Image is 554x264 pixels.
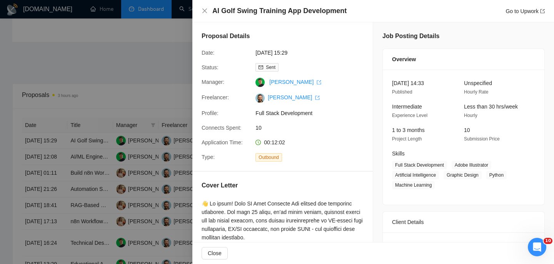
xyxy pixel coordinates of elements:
[506,8,545,14] a: Go to Upworkexport
[202,247,228,259] button: Close
[392,104,422,110] span: Intermediate
[202,32,250,41] h5: Proposal Details
[202,125,242,131] span: Connects Spent:
[382,32,439,41] h5: Job Posting Details
[392,212,535,232] div: Client Details
[540,9,545,13] span: export
[486,171,507,179] span: Python
[202,94,229,100] span: Freelancer:
[392,127,425,133] span: 1 to 3 months
[255,153,282,162] span: Outbound
[392,55,416,63] span: Overview
[392,89,412,95] span: Published
[315,95,320,100] span: export
[392,113,427,118] span: Experience Level
[392,150,405,157] span: Skills
[464,136,500,142] span: Submission Price
[255,94,265,103] img: c1-JWQDXWEy3CnA6sRtFzzU22paoDq5cZnWyBNc3HWqwvuW0qNnjm1CMP-YmbEEtPC
[268,94,320,100] a: [PERSON_NAME] export
[202,8,208,14] button: Close
[452,161,491,169] span: Adobe Illustrator
[266,65,275,70] span: Sent
[464,104,518,110] span: Less than 30 hrs/week
[202,154,215,160] span: Type:
[544,238,552,244] span: 10
[464,80,492,86] span: Unspecified
[255,48,371,57] span: [DATE] 15:29
[401,242,452,259] span: [GEOGRAPHIC_DATA]
[528,238,546,256] iframe: Intercom live chat
[202,64,219,70] span: Status:
[264,139,285,145] span: 00:12:02
[392,80,424,86] span: [DATE] 14:33
[212,6,347,16] h4: AI Golf Swing Training App Development
[392,136,422,142] span: Project Length
[269,79,321,85] a: [PERSON_NAME] export
[444,171,482,179] span: Graphic Design
[202,110,219,116] span: Profile:
[202,139,243,145] span: Application Time:
[317,80,321,85] span: export
[464,113,477,118] span: Hourly
[392,181,435,189] span: Machine Learning
[202,181,238,190] h5: Cover Letter
[202,8,208,14] span: close
[259,65,263,70] span: mail
[208,249,222,257] span: Close
[392,161,447,169] span: Full Stack Development
[255,109,371,117] span: Full Stack Development
[255,124,371,132] span: 10
[464,89,488,95] span: Hourly Rate
[464,127,470,133] span: 10
[202,79,224,85] span: Manager:
[392,171,439,179] span: Artificial Intelligence
[255,140,261,145] span: clock-circle
[202,50,214,56] span: Date:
